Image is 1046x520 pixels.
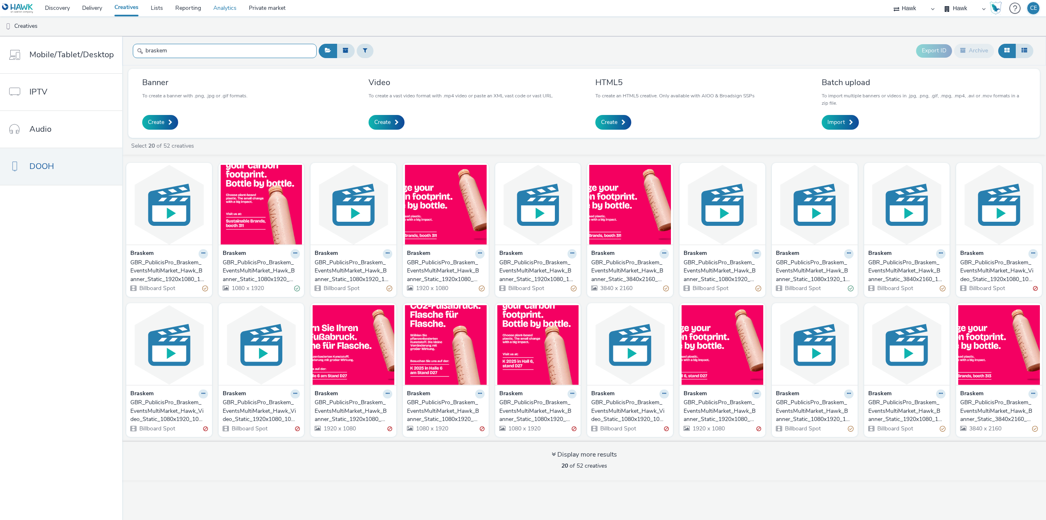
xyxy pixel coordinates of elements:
img: GBR_PublicisPro_Braskem_EventsMultiMarket_Hawk_Video_Static_1920x1080_10"_KFair_DE_20250926 visual [221,305,302,385]
a: Create [369,115,405,130]
img: GBR_PublicisPro_Braskem_EventsMultiMarket_Hawk_Video_Static_1080x1920_10"_KFair_DE_20250926 visual [128,305,210,385]
div: Partially valid [663,284,669,293]
div: GBR_PublicisPro_Braskem_EventsMultiMarket_Hawk_Banner_Static_1920x1080_KFair_DE_20250926 [315,398,389,423]
div: GBR_PublicisPro_Braskem_EventsMultiMarket_Hawk_Banner_Static_1080x1920_KFair_DE_20250926 [407,398,481,423]
div: Invalid [664,424,669,433]
strong: Braskem [960,389,983,399]
span: Billboard Spot [231,425,268,432]
input: Search... [133,44,317,58]
a: GBR_PublicisPro_Braskem_EventsMultiMarket_Hawk_Banner_Static_1920x1080_10"_SustainableBrand_US_20... [868,398,946,423]
img: GBR_PublicisPro_Braskem_EventsMultiMarket_Hawk_Video_Static_1080x1920_10"_KFair_EN_20250926 visual [589,305,671,385]
strong: Braskem [776,249,799,259]
div: Partially valid [755,284,761,293]
a: GBR_PublicisPro_Braskem_EventsMultiMarket_Hawk_Banner_Static_1080x1920_10"_SustainableBrand_US_20... [776,398,854,423]
strong: 20 [561,462,568,470]
span: Billboard Spot [968,284,1005,292]
img: GBR_PublicisPro_Braskem_EventsMultiMarket_Hawk_Banner_Static_1080x1920_KFair_EN_20250926 visual [497,305,579,385]
span: IPTV [29,86,47,98]
div: Partially valid [202,284,208,293]
strong: Braskem [223,389,246,399]
a: Hawk Academy [990,2,1005,15]
img: GBR_PublicisPro_Braskem_EventsMultiMarket_Hawk_Banner_Static_3840x2160_SustainableBrand_US_Update... [589,165,671,245]
strong: Braskem [776,389,799,399]
div: GBR_PublicisPro_Braskem_EventsMultiMarket_Hawk_Banner_Static_1920x1080_KFair_EN_20250926 [684,398,758,423]
a: GBR_PublicisPro_Braskem_EventsMultiMarket_Hawk_Banner_Static_1080x1920_SustainableBrand_US_Update... [223,259,300,284]
span: Create [374,118,391,126]
span: Audio [29,123,51,135]
a: GBR_PublicisPro_Braskem_EventsMultiMarket_Hawk_Banner_Static_1080x1920_KFair_DE_20250926 [407,398,485,423]
p: To create an HTML5 creative. Only available with AIOO & Broadsign SSPs [595,92,755,99]
strong: Braskem [407,389,430,399]
div: Invalid [480,424,485,433]
div: Partially valid [571,284,577,293]
h3: Batch upload [822,77,1026,88]
span: 1920 x 1080 [415,284,448,292]
div: Invalid [756,424,761,433]
span: Billboard Spot [507,284,544,292]
a: GBR_PublicisPro_Braskem_EventsMultiMarket_Hawk_Banner_Static_1920x1080_SustainableBrand_US_Update... [407,259,485,284]
img: GBR_PublicisPro_Braskem_EventsMultiMarket_Hawk_Banner_Static_1920x1080_15"_SustainableBrand_US_Up... [128,165,210,245]
div: GBR_PublicisPro_Braskem_EventsMultiMarket_Hawk_Video_Static_1920x1080_10"_KFair_DE_20250926 [223,398,297,423]
img: GBR_PublicisPro_Braskem_EventsMultiMarket_Hawk_Banner_Static_1920x1080_KFair_DE_20250926 visual [313,305,394,385]
img: GBR_PublicisPro_Braskem_EventsMultiMarket_Hawk_Banner_Static_1920x1080_10"_SustainableBrand_US_Up... [497,165,579,245]
span: of 52 creatives [561,462,607,470]
div: GBR_PublicisPro_Braskem_EventsMultiMarket_Hawk_Banner_Static_1080x1920_10"_SustainableBrand_US_Up... [776,259,850,284]
div: Partially valid [479,284,485,293]
div: Partially valid [940,424,945,433]
span: 1920 x 1080 [323,425,356,432]
a: GBR_PublicisPro_Braskem_EventsMultiMarket_Hawk_Video_Static_1080x1920_10"_KFair_EN_20250926 [591,398,669,423]
a: GBR_PublicisPro_Braskem_EventsMultiMarket_Hawk_Banner_Static_1920x1080_KFair_DE_20250926 [315,398,392,423]
div: Invalid [1033,284,1038,293]
img: GBR_PublicisPro_Braskem_EventsMultiMarket_Hawk_Banner_Static_1080x1920_SustainableBrand_US_Update... [221,165,302,245]
span: Billboard Spot [599,425,636,432]
h3: Video [369,77,553,88]
p: To create a banner with .png, .jpg or .gif formats. [142,92,248,99]
a: GBR_PublicisPro_Braskem_EventsMultiMarket_Hawk_Video_Static_1920x1080_10"_KFair_DE_20250926 [223,398,300,423]
a: GBR_PublicisPro_Braskem_EventsMultiMarket_Hawk_Video_Static_1080x1920_10"_KFair_DE_20250926 [130,398,208,423]
img: GBR_PublicisPro_Braskem_EventsMultiMarket_Hawk_Banner_Static_1080x1920_8"_SustainableBrand_US_Upd... [682,165,763,245]
div: GBR_PublicisPro_Braskem_EventsMultiMarket_Hawk_Video_Static_1080x1920_10"_KFair_EN_20250926 [591,398,666,423]
strong: Braskem [407,249,430,259]
img: GBR_PublicisPro_Braskem_EventsMultiMarket_Hawk_Banner_Static_1080x1920_10"_SustainableBrand_US_20... [774,305,856,385]
strong: Braskem [684,249,707,259]
div: GBR_PublicisPro_Braskem_EventsMultiMarket_Hawk_Banner_Static_1080x1920_10"_SustainableBrand_US_20... [776,398,850,423]
div: Partially valid [1032,424,1038,433]
strong: Braskem [315,389,338,399]
div: GBR_PublicisPro_Braskem_EventsMultiMarket_Hawk_Banner_Static_1920x1080_10"_SustainableBrand_US_20... [868,398,943,423]
div: GBR_PublicisPro_Braskem_EventsMultiMarket_Hawk_Banner_Static_3840x2160_SustainableBrand_US_20250919 [960,398,1035,423]
div: Partially valid [848,424,854,433]
a: GBR_PublicisPro_Braskem_EventsMultiMarket_Hawk_Banner_Static_1920x1080_KFair_EN_20250926 [684,398,761,423]
strong: 20 [148,142,155,150]
a: GBR_PublicisPro_Braskem_EventsMultiMarket_Hawk_Video_Static_1920x1080_10"_KFair_EN_20250926 [960,259,1038,284]
h3: Banner [142,77,248,88]
p: To import multiple banners or videos in .jpg, .png, .gif, .mpg, .mp4, .avi or .mov formats in a z... [822,92,1026,107]
div: Partially valid [940,284,945,293]
span: 3840 x 2160 [599,284,633,292]
div: GBR_PublicisPro_Braskem_EventsMultiMarket_Hawk_Banner_Static_1920x1080_10"_SustainableBrand_US_Up... [499,259,574,284]
img: GBR_PublicisPro_Braskem_EventsMultiMarket_Hawk_Banner_Static_1080x1920_15"_SustainableBrand_US_Up... [313,165,394,245]
img: GBR_PublicisPro_Braskem_EventsMultiMarket_Hawk_Banner_Static_1920x1080_KFair_EN_20250926 visual [682,305,763,385]
div: Partially valid [387,284,392,293]
img: dooh [4,23,12,31]
button: Export ID [916,44,952,57]
a: GBR_PublicisPro_Braskem_EventsMultiMarket_Hawk_Banner_Static_3840x2160_SustainableBrand_US_Update... [591,259,669,284]
a: GBR_PublicisPro_Braskem_EventsMultiMarket_Hawk_Banner_Static_1080x1920_8"_SustainableBrand_US_Upd... [684,259,761,284]
img: GBR_PublicisPro_Braskem_EventsMultiMarket_Hawk_Banner_Static_1080x1920_10"_SustainableBrand_US_Up... [774,165,856,245]
img: Hawk Academy [990,2,1002,15]
span: 1080 x 1920 [415,425,448,432]
span: DOOH [29,160,54,172]
span: Create [601,118,617,126]
div: GBR_PublicisPro_Braskem_EventsMultiMarket_Hawk_Banner_Static_1080x1920_8"_SustainableBrand_US_Upd... [684,259,758,284]
span: Billboard Spot [139,284,175,292]
div: Invalid [572,424,577,433]
strong: Braskem [960,249,983,259]
p: To create a vast video format with .mp4 video or paste an XML vast code or vast URL. [369,92,553,99]
span: Mobile/Tablet/Desktop [29,49,114,61]
button: Grid [998,44,1016,58]
a: GBR_PublicisPro_Braskem_EventsMultiMarket_Hawk_Banner_Static_1920x1080_10"_SustainableBrand_US_Up... [499,259,577,284]
span: 3840 x 2160 [968,425,1001,432]
span: 1080 x 1920 [507,425,541,432]
strong: Braskem [591,389,615,399]
div: GBR_PublicisPro_Braskem_EventsMultiMarket_Hawk_Banner_Static_3840x2160_SustainableBrand_US_Update... [591,259,666,284]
